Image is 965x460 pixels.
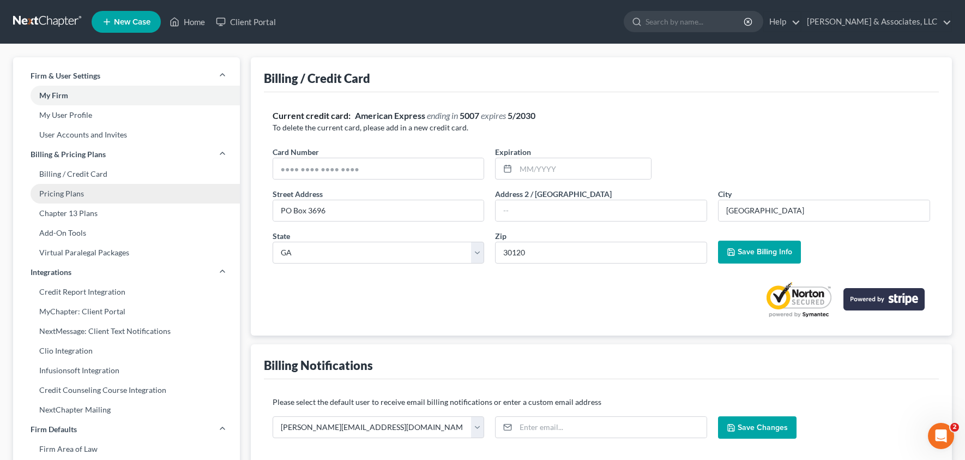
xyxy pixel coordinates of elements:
[13,125,240,145] a: User Accounts and Invites
[718,189,732,199] span: City
[273,200,484,221] input: Enter street address
[718,416,797,439] button: Save Changes
[646,11,745,32] input: Search by name...
[738,247,792,256] span: Save Billing Info
[13,223,240,243] a: Add-On Tools
[264,357,373,373] div: Billing Notifications
[13,145,240,164] a: Billing & Pricing Plans
[13,380,240,400] a: Credit Counseling Course Integration
[264,70,370,86] div: Billing / Credit Card
[764,12,800,32] a: Help
[13,164,240,184] a: Billing / Credit Card
[273,231,290,241] span: State
[13,105,240,125] a: My User Profile
[495,231,506,241] span: Zip
[13,204,240,223] a: Chapter 13 Plans
[13,243,240,262] a: Virtual Paralegal Packages
[508,110,535,121] strong: 5/2030
[516,158,651,179] input: MM/YYYY
[31,70,100,81] span: Firm & User Settings
[13,262,240,282] a: Integrations
[481,110,506,121] span: expires
[13,341,240,361] a: Clio Integration
[460,110,479,121] strong: 5007
[427,110,458,121] span: ending in
[164,12,210,32] a: Home
[763,281,835,318] a: Norton Secured privacy certification
[31,424,77,435] span: Firm Defaults
[719,200,930,221] input: Enter city
[13,400,240,420] a: NextChapter Mailing
[928,423,954,449] iframe: Intercom live chat
[13,361,240,380] a: Infusionsoft Integration
[718,241,801,264] button: Save Billing Info
[950,423,959,432] span: 2
[13,86,240,105] a: My Firm
[496,200,707,221] input: --
[801,12,951,32] a: [PERSON_NAME] & Associates, LLC
[13,66,240,86] a: Firm & User Settings
[273,122,931,133] p: To delete the current card, please add in a new credit card.
[763,281,835,318] img: Powered by Symantec
[31,267,71,278] span: Integrations
[843,288,925,310] img: stripe-logo-2a7f7e6ca78b8645494d24e0ce0d7884cb2b23f96b22fa3b73b5b9e177486001.png
[31,149,106,160] span: Billing & Pricing Plans
[495,242,707,264] input: XXXXX
[273,189,323,199] span: Street Address
[273,147,319,157] span: Card Number
[516,417,707,438] input: Enter email...
[13,439,240,459] a: Firm Area of Law
[273,110,351,121] strong: Current credit card:
[738,423,788,432] span: Save Changes
[495,189,612,199] span: Address 2 / [GEOGRAPHIC_DATA]
[210,12,281,32] a: Client Portal
[495,147,531,157] span: Expiration
[13,321,240,341] a: NextMessage: Client Text Notifications
[114,18,150,26] span: New Case
[273,397,931,408] p: Please select the default user to receive email billing notifications or enter a custom email add...
[13,184,240,204] a: Pricing Plans
[13,420,240,439] a: Firm Defaults
[273,158,484,179] input: ●●●● ●●●● ●●●● ●●●●
[355,110,425,121] strong: American Express
[13,302,240,321] a: MyChapter: Client Portal
[13,282,240,302] a: Credit Report Integration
